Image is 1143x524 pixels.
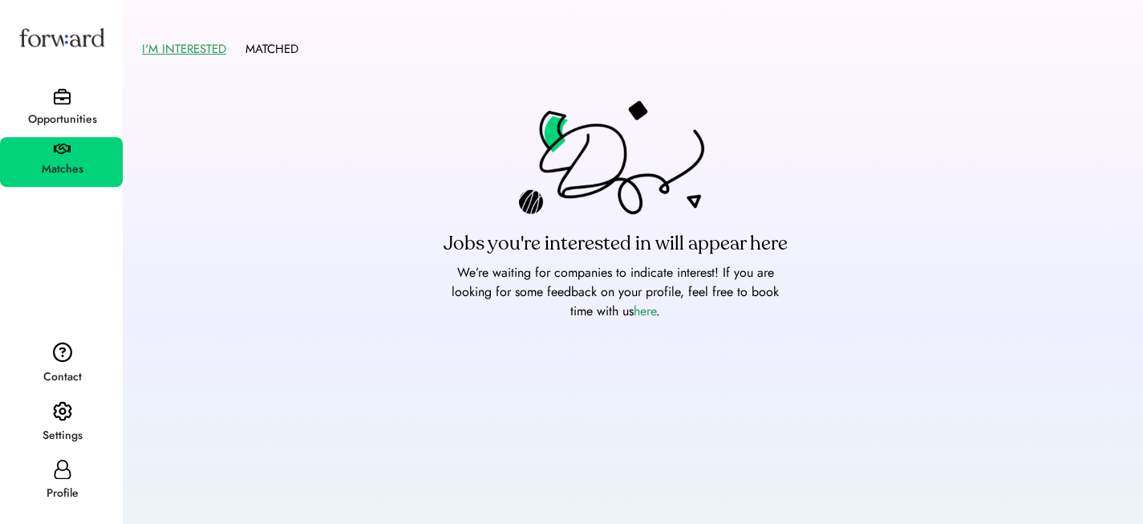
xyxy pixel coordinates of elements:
div: Settings [2,426,123,445]
a: here [634,302,656,320]
img: contact.svg [53,342,72,363]
img: handshake.svg [54,144,71,155]
img: fortune%20cookie.png [519,100,711,225]
button: MATCHED [245,37,298,62]
div: We’re waiting for companies to indicate interest! If you are looking for some feedback on your pr... [439,263,792,321]
img: settings.svg [53,401,72,422]
div: Jobs you're interested in will appear here [444,231,788,257]
div: Profile [2,484,123,503]
img: Forward logo [16,13,107,62]
div: Opportunities [2,110,123,129]
div: Matches [2,160,123,179]
button: I'M INTERESTED [142,37,226,62]
div: Contact [2,368,123,387]
img: briefcase.svg [54,88,71,105]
